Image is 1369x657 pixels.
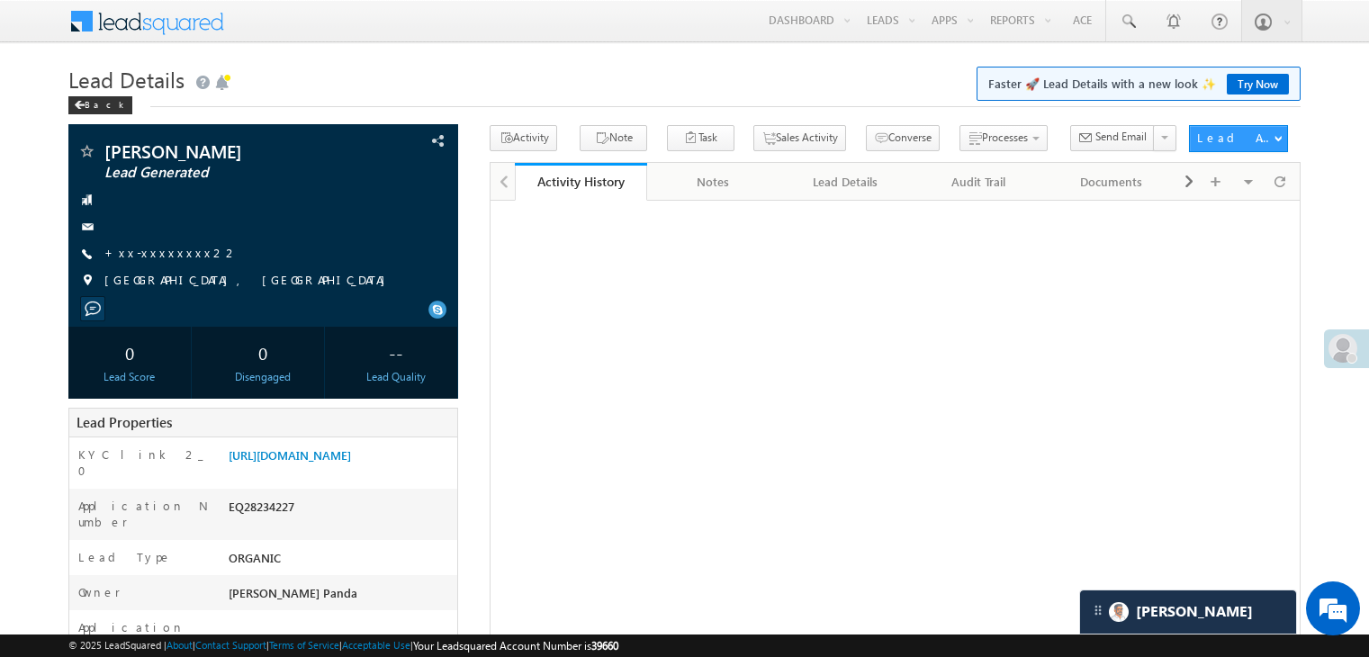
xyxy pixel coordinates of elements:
a: Terms of Service [269,639,339,651]
span: Lead Properties [77,413,172,431]
a: Documents [1046,163,1178,201]
label: Lead Type [78,549,172,565]
a: Try Now [1227,74,1289,94]
div: Audit Trail [927,171,1029,193]
button: Note [580,125,647,151]
a: Notes [647,163,779,201]
div: ORGANIC [224,549,457,574]
span: Lead Details [68,65,185,94]
span: Processes [982,130,1028,144]
a: Acceptable Use [342,639,410,651]
div: carter-dragCarter[PERSON_NAME] [1079,589,1297,634]
a: Back [68,95,141,111]
div: -- [339,336,453,369]
button: Sales Activity [753,125,846,151]
a: +xx-xxxxxxxx22 [104,245,239,260]
a: Lead Details [780,163,913,201]
div: 0 [206,336,320,369]
a: [URL][DOMAIN_NAME] [229,447,351,463]
label: KYC link 2_0 [78,446,210,479]
div: Lead Details [795,171,896,193]
button: Task [667,125,734,151]
img: Carter [1109,602,1129,622]
a: Contact Support [195,639,266,651]
label: Application Number [78,498,210,530]
span: Faster 🚀 Lead Details with a new look ✨ [988,75,1289,93]
div: Lead Score [73,369,186,385]
span: © 2025 LeadSquared | | | | | [68,637,618,654]
button: Lead Actions [1189,125,1288,152]
span: 39660 [591,639,618,652]
span: Lead Generated [104,164,346,182]
span: [PERSON_NAME] [104,142,346,160]
button: Converse [866,125,940,151]
span: Your Leadsquared Account Number is [413,639,618,652]
label: Owner [78,584,121,600]
img: carter-drag [1091,603,1105,617]
label: Application Status [78,619,210,652]
span: [GEOGRAPHIC_DATA], [GEOGRAPHIC_DATA] [104,272,394,290]
a: About [167,639,193,651]
button: Activity [490,125,557,151]
button: Processes [959,125,1048,151]
div: Back [68,96,132,114]
div: Documents [1060,171,1162,193]
div: Lead Quality [339,369,453,385]
div: Notes [662,171,763,193]
span: [PERSON_NAME] Panda [229,585,357,600]
div: Lead Actions [1197,130,1274,146]
span: Carter [1136,603,1253,620]
span: Send Email [1095,129,1147,145]
div: Activity History [528,173,634,190]
a: Audit Trail [913,163,1045,201]
a: Activity History [515,163,647,201]
div: EQ28234227 [224,498,457,523]
div: 0 [73,336,186,369]
div: Disengaged [206,369,320,385]
button: Send Email [1070,125,1155,151]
